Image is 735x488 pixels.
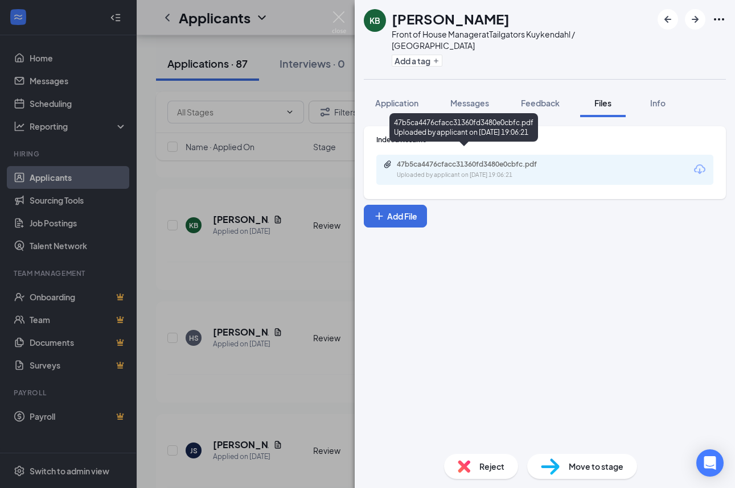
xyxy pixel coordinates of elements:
div: KB [369,15,380,26]
svg: Paperclip [383,160,392,169]
div: Open Intercom Messenger [696,449,724,477]
button: PlusAdd a tag [392,55,442,67]
button: ArrowRight [685,9,705,30]
h1: [PERSON_NAME] [392,9,510,28]
div: Uploaded by applicant on [DATE] 19:06:21 [397,171,568,180]
svg: ArrowRight [688,13,702,26]
span: Application [375,98,418,108]
span: Reject [479,460,504,473]
svg: Plus [433,57,440,64]
span: Move to stage [569,460,623,473]
svg: Download [693,163,707,176]
div: 47b5ca4476cfacc31360fd3480e0cbfc.pdf [397,160,556,169]
span: Feedback [521,98,560,108]
button: ArrowLeftNew [658,9,678,30]
svg: Plus [373,210,385,222]
div: Indeed Resume [376,135,713,144]
span: Files [594,98,611,108]
a: Paperclip47b5ca4476cfacc31360fd3480e0cbfc.pdfUploaded by applicant on [DATE] 19:06:21 [383,160,568,180]
span: Info [650,98,666,108]
svg: ArrowLeftNew [661,13,675,26]
span: Messages [450,98,489,108]
div: Front of House Manager at Tailgators Kuykendahl / [GEOGRAPHIC_DATA] [392,28,652,51]
button: Add FilePlus [364,205,427,228]
div: 47b5ca4476cfacc31360fd3480e0cbfc.pdf Uploaded by applicant on [DATE] 19:06:21 [389,113,538,142]
svg: Ellipses [712,13,726,26]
